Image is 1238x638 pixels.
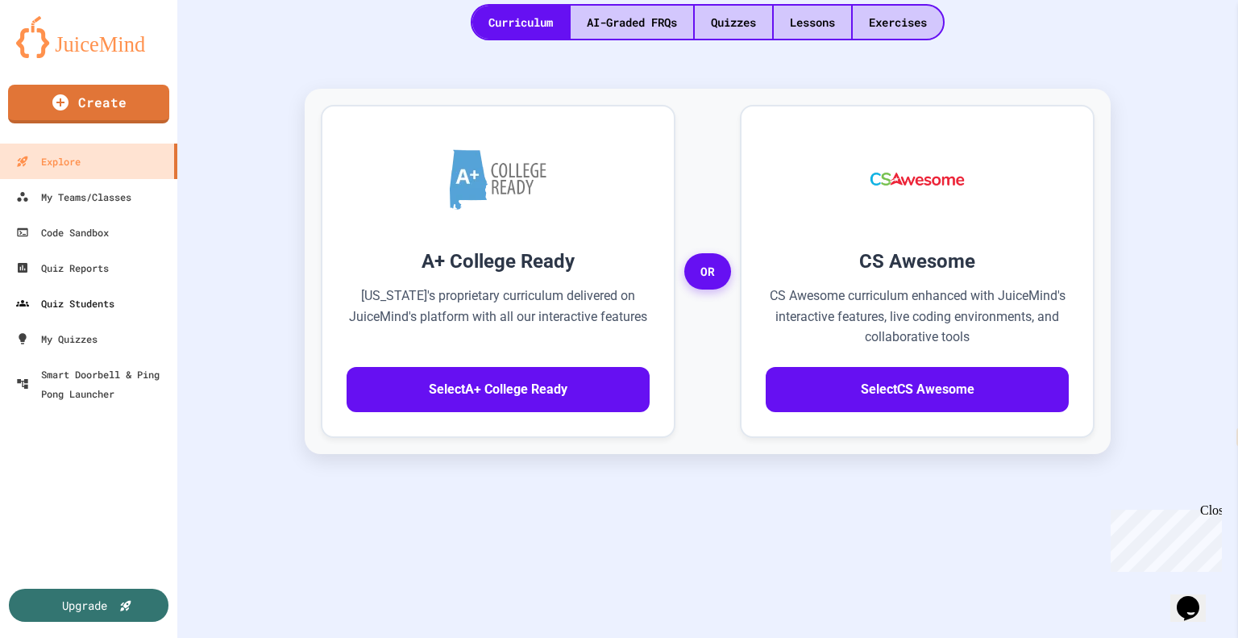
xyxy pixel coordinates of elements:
iframe: chat widget [1170,573,1222,622]
div: Quiz Students [16,294,114,313]
img: logo-orange.svg [16,16,161,58]
h3: A+ College Ready [347,247,650,276]
div: Smart Doorbell & Ping Pong Launcher [16,365,171,403]
div: Code Sandbox [16,223,109,242]
div: Exercises [853,6,943,39]
div: Lessons [774,6,851,39]
div: My Quizzes [16,329,98,348]
div: Curriculum [472,6,569,39]
img: CS Awesome [854,131,981,227]
div: Upgrade [62,597,107,614]
div: Explore [16,152,81,171]
p: [US_STATE]'s proprietary curriculum delivered on JuiceMind's platform with all our interactive fe... [347,286,650,348]
button: SelectCS Awesome [766,367,1069,412]
div: Quizzes [695,6,772,39]
div: My Teams/Classes [16,187,131,206]
div: Chat with us now!Close [6,6,111,102]
img: A+ College Ready [450,149,546,210]
p: CS Awesome curriculum enhanced with JuiceMind's interactive features, live coding environments, a... [766,286,1069,348]
button: SelectA+ College Ready [347,367,650,412]
iframe: chat widget [1104,503,1222,572]
div: Quiz Reports [16,258,109,277]
h3: CS Awesome [766,247,1069,276]
span: OR [684,253,731,290]
a: Create [8,85,169,123]
div: AI-Graded FRQs [571,6,693,39]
